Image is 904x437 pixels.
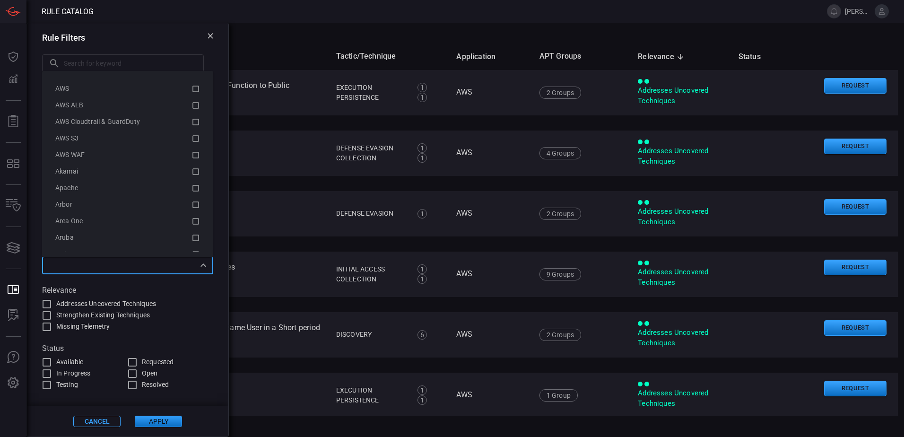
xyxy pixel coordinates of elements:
[48,163,208,180] li: Akamai
[2,279,25,301] button: Rule Catalog
[824,381,887,396] button: Request
[824,260,887,275] button: Request
[456,51,508,62] span: Application
[48,80,208,97] li: AWS
[638,328,723,348] div: Addresses Uncovered Techniques
[539,329,581,341] div: 2 Groups
[2,110,25,133] button: Reports
[845,8,871,15] span: [PERSON_NAME].[PERSON_NAME]
[142,368,158,378] span: Open
[417,395,427,405] div: 1
[56,380,78,390] span: Testing
[638,207,723,227] div: Addresses Uncovered Techniques
[336,153,407,163] div: Collection
[2,45,25,68] button: Dashboard
[2,346,25,369] button: Ask Us A Question
[638,86,723,106] div: Addresses Uncovered Techniques
[336,395,407,405] div: Persistence
[417,143,427,153] div: 1
[55,134,78,142] span: AWS S3
[135,416,182,427] button: Apply
[64,54,204,72] input: Search for keyword
[824,78,887,94] button: Request
[336,330,407,340] div: Discovery
[336,143,407,153] div: Defense Evasion
[417,83,427,92] div: 1
[55,101,83,109] span: AWS ALB
[55,151,85,158] span: AWS WAF
[55,184,78,192] span: Apache
[55,201,72,208] span: Arbor
[638,51,687,62] span: Relevance
[417,209,427,218] div: 1
[449,252,531,297] td: AWS
[417,385,427,395] div: 1
[638,267,723,288] div: Addresses Uncovered Techniques
[417,274,427,284] div: 1
[48,246,208,262] li: Attivo
[197,259,210,272] button: Close
[55,167,78,175] span: Akamai
[532,43,631,70] th: APT Groups
[55,250,73,258] span: Attivo
[48,130,208,147] li: AWS S3
[48,229,208,246] li: Aruba
[449,131,531,176] td: AWS
[56,299,156,309] span: Addresses Uncovered Techniques
[42,286,213,295] label: Relevance
[2,152,25,175] button: MITRE - Detection Posture
[329,43,449,70] th: Tactic/Technique
[336,209,407,218] div: Defense Evasion
[2,372,25,394] button: Preferences
[824,139,887,154] button: Request
[449,191,531,236] td: AWS
[55,217,83,225] span: Area One
[449,312,531,358] td: AWS
[336,83,407,93] div: Execution
[73,416,121,427] button: Cancel
[42,7,94,16] span: Rule Catalog
[417,153,427,163] div: 1
[824,320,887,336] button: Request
[48,213,208,229] li: Area One
[142,357,174,367] span: Requested
[417,93,427,102] div: 1
[739,51,773,62] span: Status
[336,274,407,284] div: Collection
[539,389,578,402] div: 1 Group
[48,180,208,196] li: Apache
[56,322,110,332] span: Missing Telemetry
[2,236,25,259] button: Cards
[56,310,150,320] span: Strengthen Existing Techniques
[539,208,581,220] div: 2 Groups
[449,70,531,115] td: AWS
[417,264,427,274] div: 1
[336,264,407,274] div: Initial Access
[48,114,208,130] li: AWS Cloudtrail & GuardDuty
[449,373,531,418] td: AWS
[56,357,83,367] span: Available
[539,87,581,99] div: 2 Groups
[42,33,85,43] h3: Rule Filters
[56,368,90,378] span: In Progress
[55,234,74,241] span: Aruba
[2,194,25,217] button: Inventory
[417,330,427,340] div: 6
[2,68,25,91] button: Detections
[48,196,208,213] li: Arbor
[55,85,69,92] span: AWS
[48,147,208,163] li: AWS WAF
[2,304,25,327] button: ALERT ANALYSIS
[539,268,581,280] div: 9 Groups
[336,93,407,103] div: Persistence
[42,344,213,353] label: Status
[55,118,140,125] span: AWS Cloudtrail & GuardDuty
[638,146,723,166] div: Addresses Uncovered Techniques
[539,147,581,159] div: 4 Groups
[638,388,723,409] div: Addresses Uncovered Techniques
[824,199,887,215] button: Request
[48,97,208,114] li: AWS ALB
[142,380,169,390] span: Resolved
[336,385,407,395] div: Execution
